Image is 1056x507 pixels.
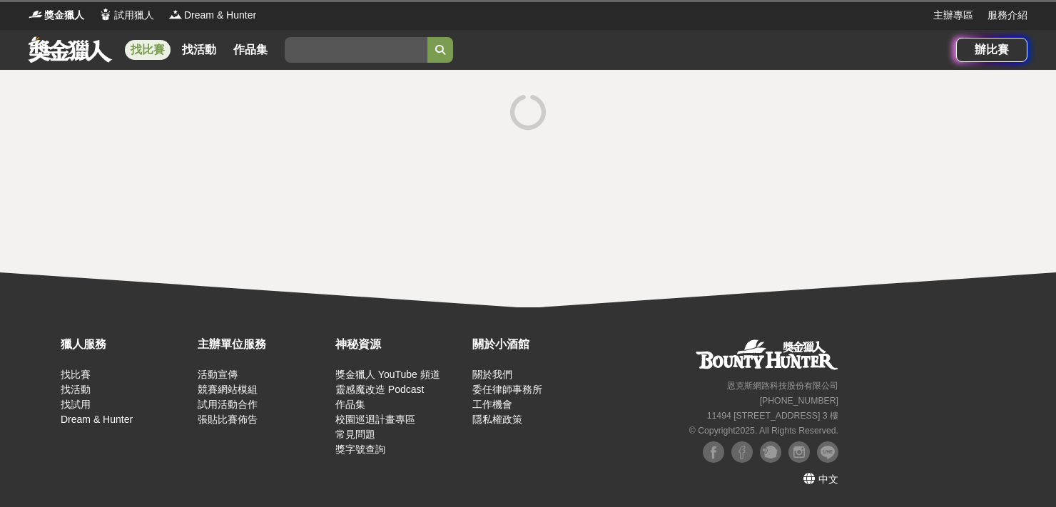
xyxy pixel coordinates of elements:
span: 獎金獵人 [44,8,84,23]
span: 中文 [818,473,838,485]
img: Plurk [760,441,781,463]
img: LINE [817,441,838,463]
a: 作品集 [228,40,273,60]
a: Logo試用獵人 [98,8,154,23]
small: 恩克斯網路科技股份有限公司 [727,381,838,391]
a: 常見問題 [335,429,375,440]
div: 主辦單位服務 [198,336,328,353]
img: Facebook [731,441,753,463]
img: Logo [168,7,183,21]
img: Facebook [703,441,724,463]
a: 找活動 [61,384,91,395]
div: 神秘資源 [335,336,465,353]
a: 工作機會 [472,399,512,410]
img: Logo [29,7,43,21]
a: 獎金獵人 YouTube 頻道 [335,369,440,380]
img: Logo [98,7,113,21]
a: 主辦專區 [933,8,973,23]
a: 找試用 [61,399,91,410]
a: 找比賽 [125,40,171,60]
a: 靈感魔改造 Podcast [335,384,424,395]
a: 校園巡迴計畫專區 [335,414,415,425]
a: 服務介紹 [988,8,1027,23]
div: 關於小酒館 [472,336,602,353]
span: Dream & Hunter [184,8,256,23]
div: 獵人服務 [61,336,191,353]
a: Logo獎金獵人 [29,8,84,23]
a: 活動宣傳 [198,369,238,380]
a: 關於我們 [472,369,512,380]
a: 作品集 [335,399,365,410]
a: 委任律師事務所 [472,384,542,395]
span: 試用獵人 [114,8,154,23]
small: 11494 [STREET_ADDRESS] 3 樓 [707,411,838,421]
a: LogoDream & Hunter [168,8,256,23]
a: 獎字號查詢 [335,444,385,455]
a: Dream & Hunter [61,414,133,425]
a: 競賽網站模組 [198,384,258,395]
small: © Copyright 2025 . All Rights Reserved. [689,426,838,436]
a: 試用活動合作 [198,399,258,410]
a: 找活動 [176,40,222,60]
a: 找比賽 [61,369,91,380]
a: 辦比賽 [956,38,1027,62]
small: [PHONE_NUMBER] [760,396,838,406]
img: Instagram [788,441,810,463]
a: 張貼比賽佈告 [198,414,258,425]
a: 隱私權政策 [472,414,522,425]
